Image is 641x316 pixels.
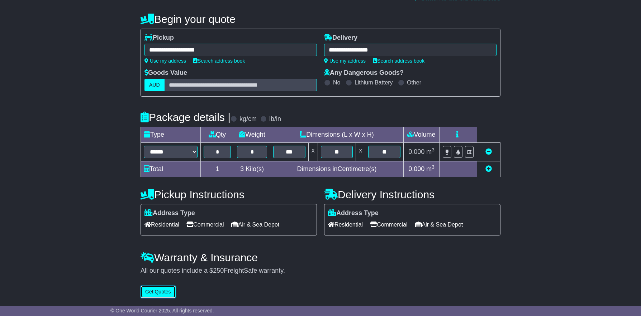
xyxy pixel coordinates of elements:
[408,148,424,155] span: 0.000
[144,219,179,230] span: Residential
[324,58,366,64] a: Use my address
[141,189,317,200] h4: Pickup Instructions
[141,111,231,123] h4: Package details |
[201,161,234,177] td: 1
[426,148,435,155] span: m
[240,165,244,172] span: 3
[308,143,318,161] td: x
[373,58,424,64] a: Search address book
[201,127,234,143] td: Qty
[324,34,357,42] label: Delivery
[324,189,500,200] h4: Delivery Instructions
[270,161,403,177] td: Dimensions in Centimetre(s)
[141,267,500,275] div: All our quotes include a $ FreightSafe warranty.
[403,127,439,143] td: Volume
[141,13,500,25] h4: Begin your quote
[213,267,224,274] span: 250
[324,69,404,77] label: Any Dangerous Goods?
[144,209,195,217] label: Address Type
[234,127,270,143] td: Weight
[144,58,186,64] a: Use my address
[269,115,281,123] label: lb/in
[333,79,340,86] label: No
[141,252,500,263] h4: Warranty & Insurance
[141,286,176,298] button: Get Quotes
[110,308,214,313] span: © One World Courier 2025. All rights reserved.
[356,143,365,161] td: x
[144,79,165,91] label: AUD
[234,161,270,177] td: Kilo(s)
[407,79,421,86] label: Other
[485,165,492,172] a: Add new item
[239,115,257,123] label: kg/cm
[426,165,435,172] span: m
[141,127,201,143] td: Type
[328,209,379,217] label: Address Type
[408,165,424,172] span: 0.000
[141,161,201,177] td: Total
[370,219,407,230] span: Commercial
[432,164,435,170] sup: 3
[193,58,245,64] a: Search address book
[485,148,492,155] a: Remove this item
[231,219,280,230] span: Air & Sea Depot
[432,147,435,152] sup: 3
[328,219,363,230] span: Residential
[270,127,403,143] td: Dimensions (L x W x H)
[355,79,393,86] label: Lithium Battery
[144,69,187,77] label: Goods Value
[144,34,174,42] label: Pickup
[186,219,224,230] span: Commercial
[415,219,463,230] span: Air & Sea Depot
